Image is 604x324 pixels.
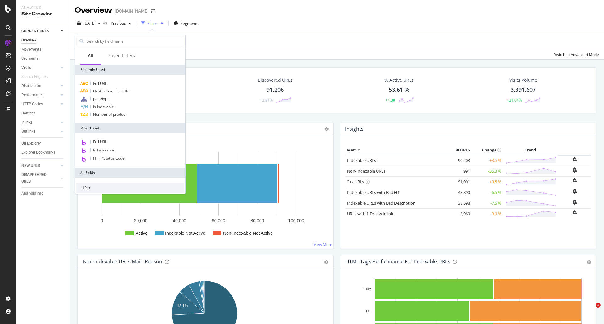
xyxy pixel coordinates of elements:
div: Search Engines [21,74,48,80]
div: +2.81% [260,97,273,103]
div: SiteCrawler [21,10,64,18]
div: Visits Volume [509,77,537,83]
div: bell-plus [573,167,577,173]
a: NEW URLS [21,162,59,169]
button: Switch to Advanced Mode [551,49,599,59]
span: Is Indexable [93,104,114,109]
th: Metric [345,146,446,155]
td: -3.9 % [472,208,503,219]
div: CURRENT URLS [21,28,49,35]
div: Distribution [21,83,41,89]
td: -7.5 % [472,198,503,208]
input: Search by field name [86,36,184,46]
a: HTTP Codes [21,101,59,107]
button: Filters [139,18,166,28]
text: Non-Indexable Not Active [223,231,273,236]
td: -6.5 % [472,187,503,198]
a: Content [21,110,65,117]
div: Non-Indexable URLs Main Reason [83,258,162,265]
a: Indexable URLs with Bad H1 [347,189,400,195]
text: H1 [366,309,371,313]
text: Indexable Not Active [165,231,205,236]
text: 80,000 [250,218,264,223]
span: Segments [181,21,198,26]
span: Full URL [93,139,107,145]
div: Discovered URLs [258,77,293,83]
div: Inlinks [21,119,32,126]
a: Outlinks [21,128,59,135]
div: arrow-right-arrow-left [151,9,155,13]
span: HTTP Status Code [93,156,125,161]
span: Previous [108,20,126,26]
td: +3.5 % [472,155,503,166]
h4: Insights [345,125,364,133]
th: Trend [503,146,558,155]
text: 20,000 [134,218,148,223]
div: Url Explorer [21,140,41,147]
div: HTML Tags Performance for Indexable URLs [345,258,450,265]
div: 53.61 % [389,86,410,94]
a: Overview [21,37,65,44]
a: 2xx URLs [347,179,364,184]
div: Analytics [21,5,64,10]
div: 3,391,607 [511,86,536,94]
th: Change [472,146,503,155]
td: -35.3 % [472,166,503,176]
td: 3,969 [446,208,472,219]
div: Segments [21,55,38,62]
a: Explorer Bookmarks [21,149,65,156]
div: Most Used [75,123,185,133]
div: gear [587,260,591,264]
div: Outlinks [21,128,35,135]
td: 91,001 [446,176,472,187]
div: Performance [21,92,43,98]
div: bell-plus [573,189,577,194]
a: Url Explorer [21,140,65,147]
text: 40,000 [173,218,186,223]
div: Content [21,110,35,117]
a: DISAPPEARED URLS [21,172,59,185]
th: # URLS [446,146,472,155]
div: % Active URLs [384,77,414,83]
text: 12.1% [177,304,188,308]
a: View More [314,242,332,247]
a: Performance [21,92,59,98]
div: [DOMAIN_NAME] [115,8,148,14]
div: Movements [21,46,41,53]
a: URLs with 1 Follow Inlink [347,211,393,217]
a: Distribution [21,83,59,89]
text: 100,000 [288,218,304,223]
span: Destination - Full URL [93,88,130,94]
div: HTTP Codes [21,101,43,107]
a: Indexable URLs [347,157,376,163]
text: Active [136,231,148,236]
td: 48,890 [446,187,472,198]
span: 2025 Sep. 4th [83,20,96,26]
a: Movements [21,46,65,53]
span: pagetype [93,96,109,101]
span: Is Indexable [93,147,114,153]
i: Options [324,127,329,131]
div: Visits [21,64,31,71]
a: CURRENT URLS [21,28,59,35]
svg: A chart. [83,146,326,244]
div: All [88,52,93,59]
div: Switch to Advanced Mode [554,52,599,57]
text: Title [364,287,371,291]
a: Indexable URLs with Bad Description [347,200,416,206]
span: 1 [596,303,601,308]
a: Analysis Info [21,190,65,197]
div: Saved Filters [108,52,135,59]
td: 991 [446,166,472,176]
td: 38,598 [446,198,472,208]
a: Inlinks [21,119,59,126]
iframe: Intercom live chat [583,303,598,318]
div: bell-plus [573,200,577,205]
span: Number of product [93,112,126,117]
div: DISAPPEARED URLS [21,172,53,185]
a: Non-Indexable URLs [347,168,385,174]
td: +3.5 % [472,176,503,187]
div: bell-plus [573,157,577,162]
div: Explorer Bookmarks [21,149,55,156]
